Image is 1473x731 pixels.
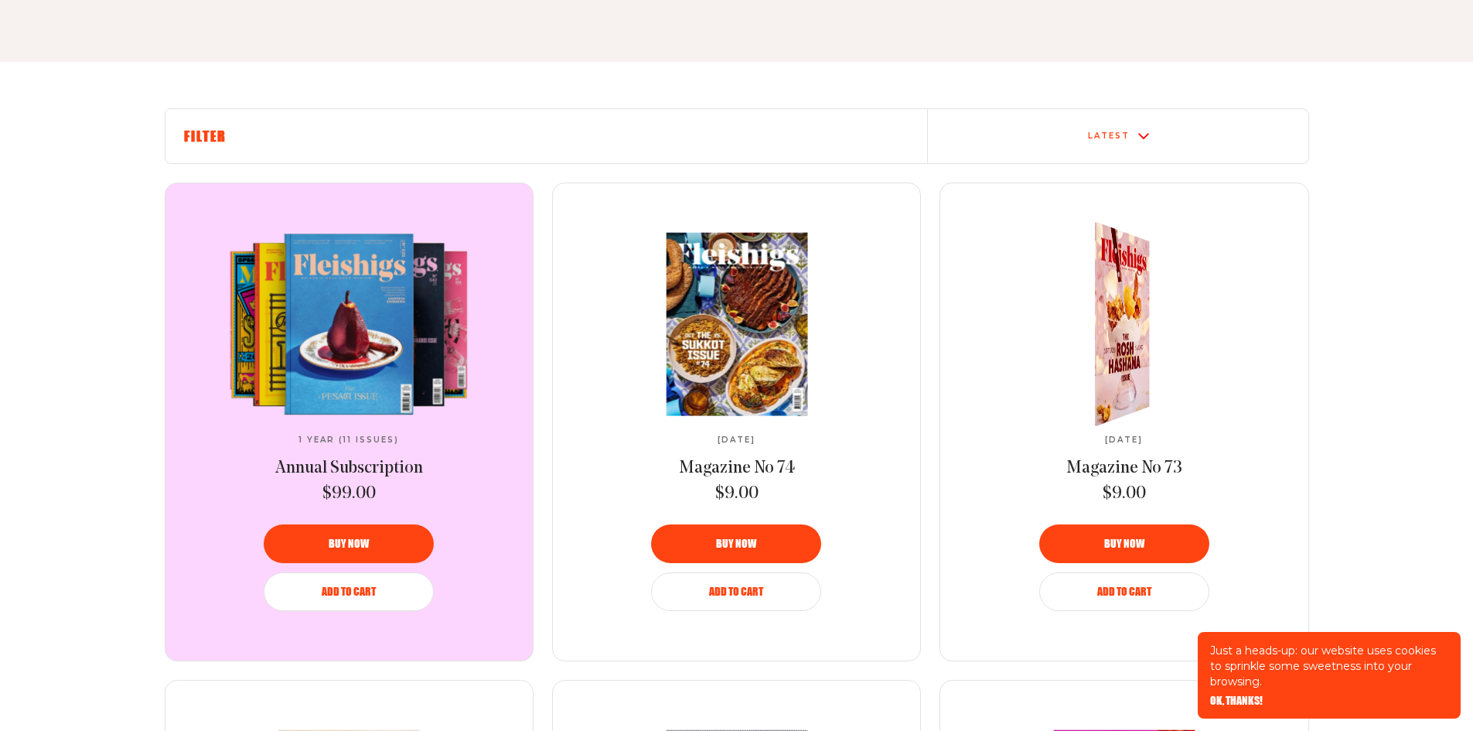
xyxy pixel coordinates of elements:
button: Add to Cart [1039,572,1209,611]
span: $9.00 [1103,483,1146,506]
img: Magazine No 74 [607,232,866,415]
button: Add to Cart [651,572,821,611]
span: $9.00 [715,483,759,506]
img: Annual Subscription [220,233,478,415]
div: Latest [1088,132,1130,141]
button: Buy now [1039,524,1209,563]
button: Add to Cart [264,572,434,611]
a: Annual Subscription [275,457,423,480]
a: Annual SubscriptionAnnual Subscription [220,233,478,415]
a: Magazine No 74 [679,457,795,480]
span: Add to Cart [322,586,376,597]
span: Add to Cart [1097,586,1151,597]
span: Magazine No 73 [1066,459,1182,477]
span: $99.00 [322,483,376,506]
span: [DATE] [718,436,755,445]
h6: Filter [184,128,909,145]
img: Magazine No 73 [1066,210,1166,437]
button: Buy now [651,524,821,563]
button: OK, THANKS! [1210,695,1263,706]
a: Magazine No 73Magazine No 73 [995,233,1253,415]
span: [DATE] [1105,436,1143,445]
span: Magazine No 74 [679,459,795,477]
button: Buy now [264,524,434,563]
span: Buy now [716,538,756,549]
span: Buy now [1104,538,1144,549]
span: Add to Cart [709,586,763,597]
a: Magazine No 73 [1066,457,1182,480]
span: Annual Subscription [275,459,423,477]
p: Just a heads-up: our website uses cookies to sprinkle some sweetness into your browsing. [1210,643,1448,689]
img: Magazine No 73 [1064,210,1164,437]
a: Magazine No 74Magazine No 74 [608,233,866,415]
span: Buy now [329,538,369,549]
span: 1 Year (11 Issues) [298,436,399,445]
